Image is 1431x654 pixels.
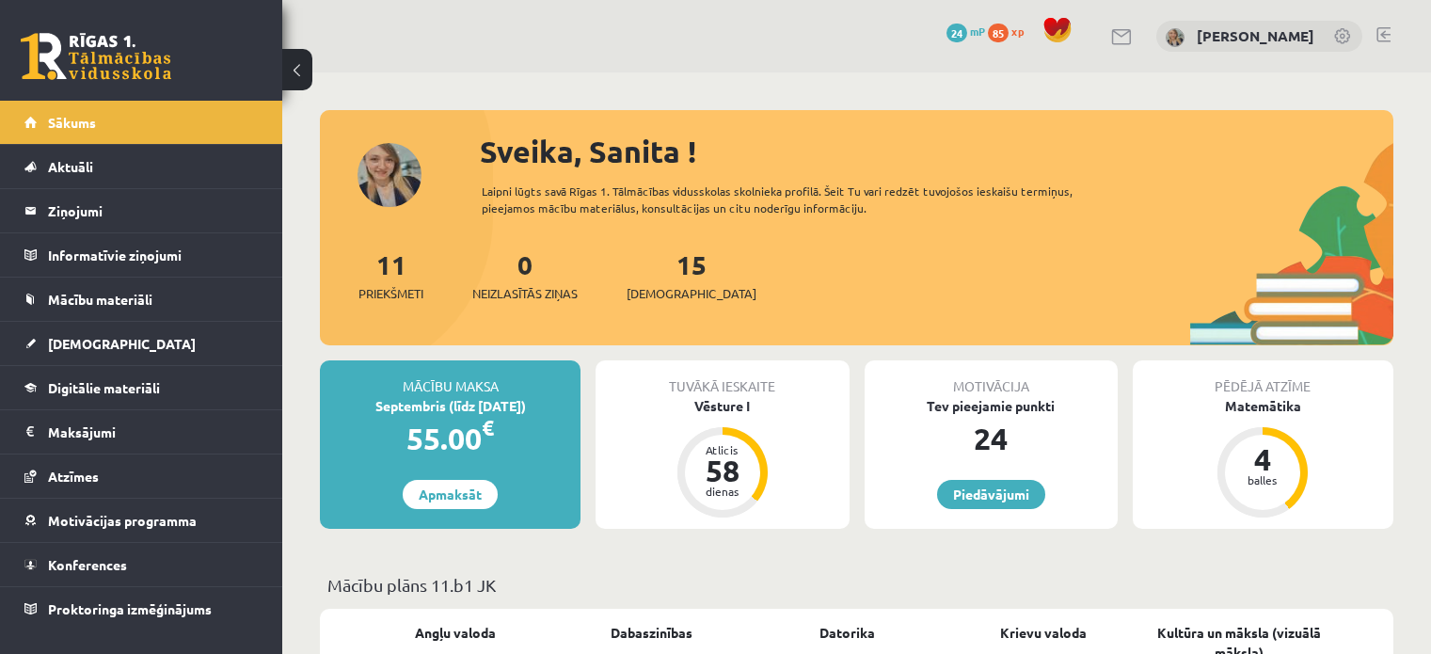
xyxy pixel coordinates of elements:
[24,455,259,498] a: Atzīmes
[24,410,259,454] a: Maksājumi
[482,414,494,441] span: €
[48,512,197,529] span: Motivācijas programma
[48,335,196,352] span: [DEMOGRAPHIC_DATA]
[946,24,967,42] span: 24
[48,114,96,131] span: Sākums
[24,233,259,277] a: Informatīvie ziņojumi
[482,183,1126,216] div: Laipni lūgts savā Rīgas 1. Tālmācības vidusskolas skolnieka profilā. Šeit Tu vari redzēt tuvojošo...
[415,623,496,643] a: Angļu valoda
[596,360,849,396] div: Tuvākā ieskaite
[327,572,1386,598] p: Mācību plāns 11.b1 JK
[358,247,423,303] a: 11Priekšmeti
[48,189,259,232] legend: Ziņojumi
[24,322,259,365] a: [DEMOGRAPHIC_DATA]
[865,416,1118,461] div: 24
[472,247,578,303] a: 0Neizlasītās ziņas
[48,233,259,277] legend: Informatīvie ziņojumi
[320,416,580,461] div: 55.00
[24,543,259,586] a: Konferences
[694,455,751,486] div: 58
[24,587,259,630] a: Proktoringa izmēģinājums
[1133,360,1393,396] div: Pēdējā atzīme
[24,499,259,542] a: Motivācijas programma
[358,284,423,303] span: Priekšmeti
[1133,396,1393,416] div: Matemātika
[627,284,756,303] span: [DEMOGRAPHIC_DATA]
[24,189,259,232] a: Ziņojumi
[320,360,580,396] div: Mācību maksa
[596,396,849,416] div: Vēsture I
[48,379,160,396] span: Digitālie materiāli
[21,33,171,80] a: Rīgas 1. Tālmācības vidusskola
[694,444,751,455] div: Atlicis
[320,396,580,416] div: Septembris (līdz [DATE])
[48,158,93,175] span: Aktuāli
[937,480,1045,509] a: Piedāvājumi
[1234,444,1291,474] div: 4
[988,24,1009,42] span: 85
[24,278,259,321] a: Mācību materiāli
[403,480,498,509] a: Apmaksāt
[48,556,127,573] span: Konferences
[1197,26,1314,45] a: [PERSON_NAME]
[1133,396,1393,520] a: Matemātika 4 balles
[596,396,849,520] a: Vēsture I Atlicis 58 dienas
[48,291,152,308] span: Mācību materiāli
[694,486,751,497] div: dienas
[946,24,985,39] a: 24 mP
[865,396,1118,416] div: Tev pieejamie punkti
[819,623,875,643] a: Datorika
[48,468,99,485] span: Atzīmes
[1166,28,1185,47] img: Sanita Bērziņa
[48,410,259,454] legend: Maksājumi
[24,145,259,188] a: Aktuāli
[1234,474,1291,486] div: balles
[865,360,1118,396] div: Motivācija
[48,600,212,617] span: Proktoringa izmēģinājums
[988,24,1033,39] a: 85 xp
[611,623,692,643] a: Dabaszinības
[1011,24,1024,39] span: xp
[472,284,578,303] span: Neizlasītās ziņas
[24,366,259,409] a: Digitālie materiāli
[480,129,1393,174] div: Sveika, Sanita !
[24,101,259,144] a: Sākums
[627,247,756,303] a: 15[DEMOGRAPHIC_DATA]
[970,24,985,39] span: mP
[1000,623,1087,643] a: Krievu valoda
